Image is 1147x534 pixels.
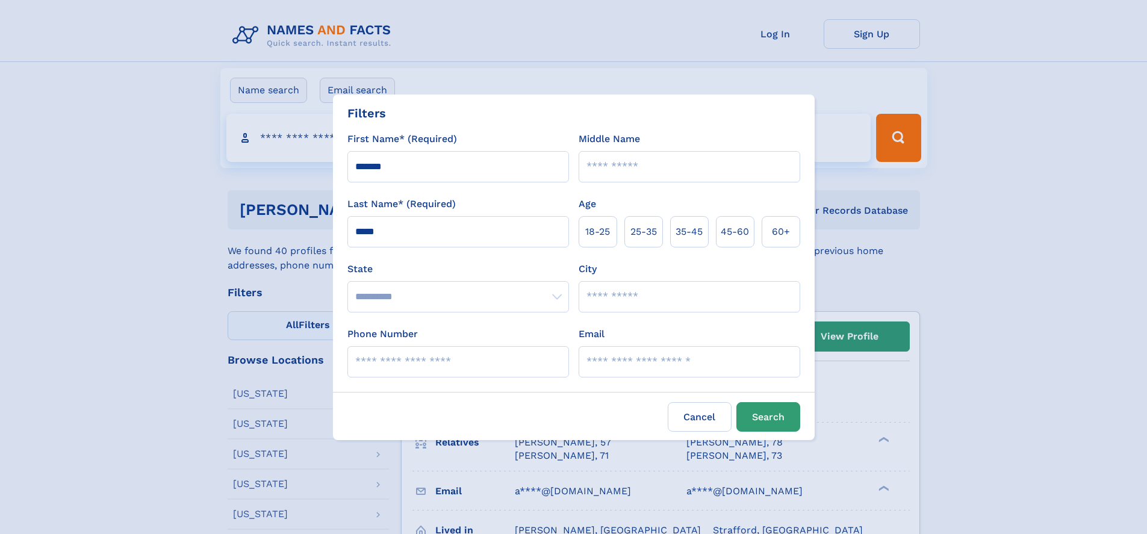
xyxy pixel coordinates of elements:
span: 18‑25 [585,225,610,239]
button: Search [736,402,800,432]
label: State [347,262,569,276]
label: Middle Name [579,132,640,146]
span: 45‑60 [721,225,749,239]
label: Email [579,327,605,341]
div: Filters [347,104,386,122]
label: City [579,262,597,276]
span: 35‑45 [676,225,703,239]
span: 25‑35 [630,225,657,239]
label: First Name* (Required) [347,132,457,146]
label: Age [579,197,596,211]
span: 60+ [772,225,790,239]
label: Last Name* (Required) [347,197,456,211]
label: Phone Number [347,327,418,341]
label: Cancel [668,402,732,432]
